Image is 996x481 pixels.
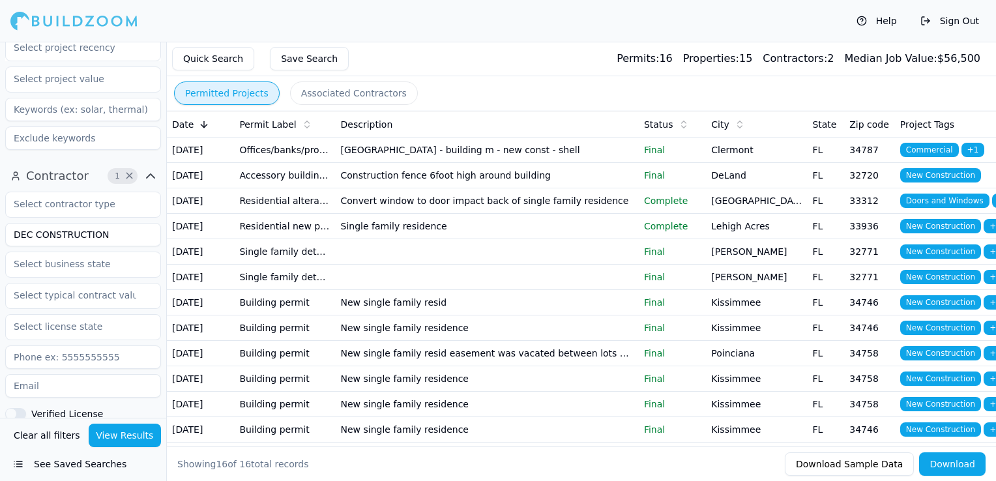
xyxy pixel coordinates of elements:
[5,166,161,186] button: Contractor1Clear Contractor filters
[167,265,234,290] td: [DATE]
[89,424,162,447] button: View Results
[706,392,807,417] td: Kissimmee
[706,265,807,290] td: [PERSON_NAME]
[844,315,895,341] td: 34746
[706,214,807,239] td: Lehigh Acres
[234,290,335,315] td: Building permit
[807,138,844,163] td: FL
[683,51,753,66] div: 15
[234,214,335,239] td: Residential new primary structure
[5,345,161,369] input: Phone ex: 5555555555
[706,341,807,366] td: Poinciana
[900,372,981,386] span: New Construction
[5,374,161,398] input: Email
[5,98,161,121] input: Keywords (ex: solar, thermal)
[167,392,234,417] td: [DATE]
[10,424,83,447] button: Clear all filters
[336,188,639,214] td: Convert window to door impact back of single family residence
[5,223,161,246] input: Business name
[900,321,981,335] span: New Construction
[644,398,701,411] p: Final
[844,265,895,290] td: 32771
[807,163,844,188] td: FL
[216,459,227,469] span: 16
[900,143,959,157] span: Commercial
[172,47,254,70] button: Quick Search
[234,341,335,366] td: Building permit
[706,138,807,163] td: Clermont
[234,188,335,214] td: Residential alteration permit
[812,118,836,131] span: State
[234,138,335,163] td: Offices/banks/professional
[234,315,335,341] td: Building permit
[234,163,335,188] td: Accessory building or structure
[900,422,981,437] span: New Construction
[234,239,335,265] td: Single family detached
[844,290,895,315] td: 34746
[706,239,807,265] td: [PERSON_NAME]
[807,341,844,366] td: FL
[644,245,701,258] p: Final
[177,458,309,471] div: Showing of total records
[900,270,981,284] span: New Construction
[844,51,980,66] div: $ 56,500
[336,290,639,315] td: New single family resid
[644,347,701,360] p: Final
[234,366,335,392] td: Building permit
[706,443,807,468] td: Poinciana
[706,366,807,392] td: Kissimmee
[234,265,335,290] td: Single family detached
[706,315,807,341] td: Kissimmee
[336,341,639,366] td: New single family resid easement was vacated between lots 16 & 17--sj
[900,118,954,131] span: Project Tags
[849,118,889,131] span: Zip code
[807,315,844,341] td: FL
[706,290,807,315] td: Kissimmee
[914,10,986,31] button: Sign Out
[336,392,639,417] td: New single family residence
[763,51,834,66] div: 2
[844,214,895,239] td: 33936
[807,188,844,214] td: FL
[239,118,296,131] span: Permit Label
[172,118,194,131] span: Date
[900,219,981,233] span: New Construction
[644,194,701,207] p: Complete
[844,392,895,417] td: 34758
[844,52,937,65] span: Median Job Value:
[900,397,981,411] span: New Construction
[844,417,895,443] td: 34746
[26,167,89,185] span: Contractor
[167,214,234,239] td: [DATE]
[167,138,234,163] td: [DATE]
[6,252,144,276] input: Select business state
[644,169,701,182] p: Final
[919,452,986,476] button: Download
[167,341,234,366] td: [DATE]
[234,392,335,417] td: Building permit
[6,67,144,91] input: Select project value
[644,118,673,131] span: Status
[234,417,335,443] td: Building permit
[167,417,234,443] td: [DATE]
[844,138,895,163] td: 34787
[900,346,981,360] span: New Construction
[167,315,234,341] td: [DATE]
[336,417,639,443] td: New single family residence
[706,188,807,214] td: [GEOGRAPHIC_DATA]
[31,409,103,418] label: Verified License
[336,163,639,188] td: Construction fence 6foot high around building
[900,244,981,259] span: New Construction
[167,443,234,468] td: [DATE]
[807,366,844,392] td: FL
[167,239,234,265] td: [DATE]
[174,81,280,105] button: Permitted Projects
[336,138,639,163] td: [GEOGRAPHIC_DATA] - building m - new const - shell
[644,220,701,233] p: Complete
[6,315,144,338] input: Select license state
[844,443,895,468] td: 34759
[807,290,844,315] td: FL
[961,143,985,157] span: + 1
[124,173,134,179] span: Clear Contractor filters
[711,118,729,131] span: City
